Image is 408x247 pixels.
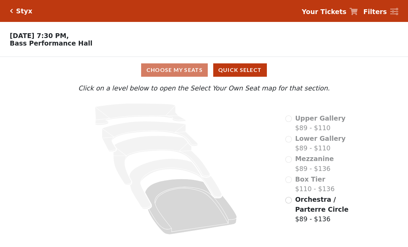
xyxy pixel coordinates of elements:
[363,7,398,17] a: Filters
[213,63,267,77] button: Quick Select
[295,174,335,194] label: $110 - $136
[295,114,346,122] span: Upper Gallery
[295,154,334,173] label: $89 - $136
[295,196,349,213] span: Orchestra / Parterre Circle
[302,8,346,15] strong: Your Tickets
[295,155,334,162] span: Mezzanine
[302,7,358,17] a: Your Tickets
[363,8,387,15] strong: Filters
[56,83,352,93] p: Click on a level below to open the Select Your Own Seat map for that section.
[95,103,186,125] path: Upper Gallery - Seats Available: 0
[295,113,346,133] label: $89 - $110
[295,195,352,224] label: $89 - $136
[295,134,346,153] label: $89 - $110
[145,179,237,234] path: Orchestra / Parterre Circle - Seats Available: 279
[10,9,13,13] a: Click here to go back to filters
[295,175,325,183] span: Box Tier
[16,7,32,15] h5: Styx
[295,135,346,142] span: Lower Gallery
